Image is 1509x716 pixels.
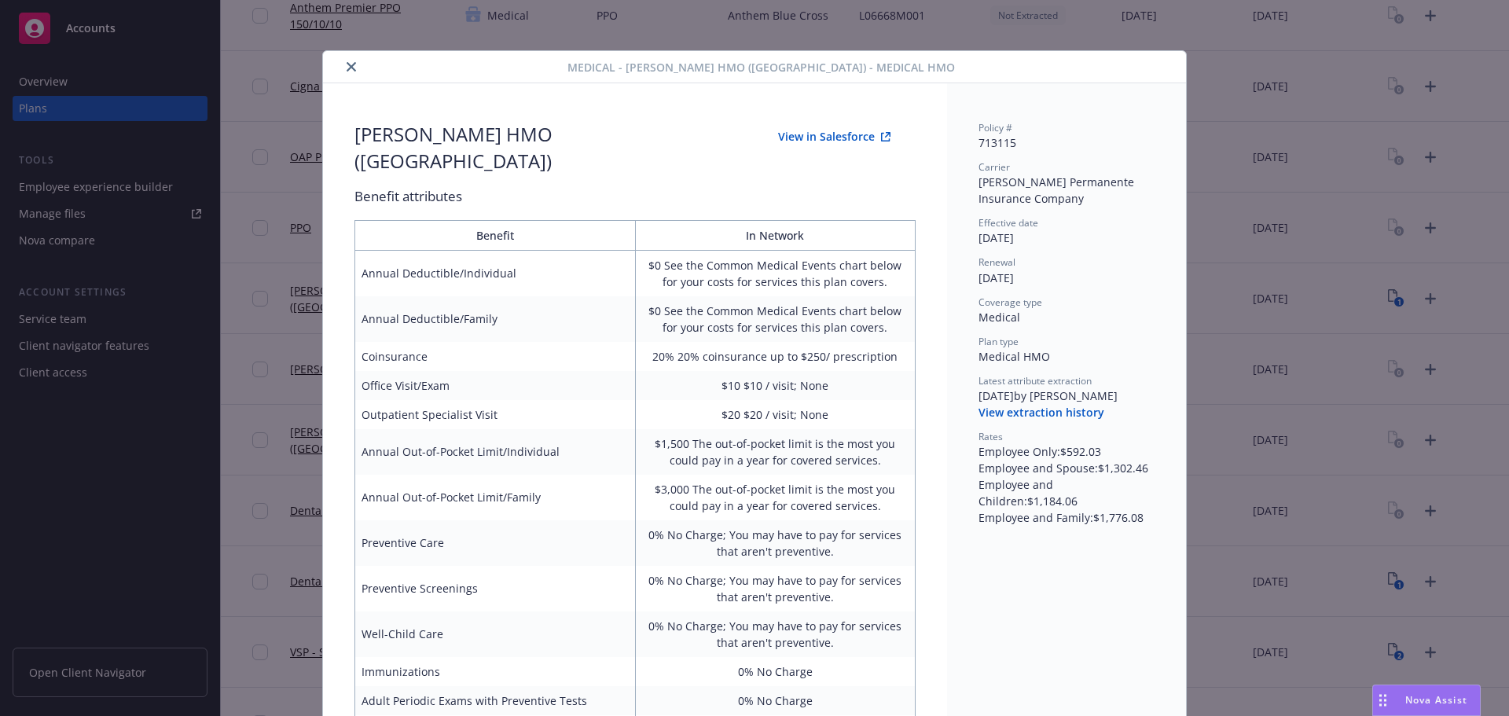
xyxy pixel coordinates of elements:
[1372,685,1481,716] button: Nova Assist
[355,566,636,611] td: Preventive Screenings
[978,460,1155,476] div: Employee and Spouse : $1,302.46
[635,475,916,520] td: $3,000 The out-of-pocket limit is the most you could pay in a year for covered services.
[978,348,1155,365] div: Medical HMO
[355,611,636,657] td: Well-Child Care
[354,186,916,207] div: Benefit attributes
[354,121,753,174] div: [PERSON_NAME] HMO ([GEOGRAPHIC_DATA])
[355,220,636,250] th: Benefit
[355,520,636,566] td: Preventive Care
[635,611,916,657] td: 0% No Charge; You may have to pay for services that aren't preventive.
[978,476,1155,509] div: Employee and Children : $1,184.06
[567,59,955,75] span: Medical - [PERSON_NAME] HMO ([GEOGRAPHIC_DATA]) - Medical HMO
[342,57,361,76] button: close
[978,255,1015,269] span: Renewal
[978,374,1092,387] span: Latest attribute extraction
[355,657,636,686] td: Immunizations
[978,270,1155,286] div: [DATE]
[355,342,636,371] td: Coinsurance
[635,250,916,296] td: $0 See the Common Medical Events chart below for your costs for services this plan covers.
[978,134,1155,151] div: 713115
[355,686,636,715] td: Adult Periodic Exams with Preventive Tests
[1405,693,1467,707] span: Nova Assist
[355,296,636,342] td: Annual Deductible/Family
[635,400,916,429] td: $20 $20 / visit; None
[1373,685,1393,715] div: Drag to move
[978,335,1019,348] span: Plan type
[355,475,636,520] td: Annual Out-of-Pocket Limit/Family
[635,657,916,686] td: 0% No Charge
[978,296,1042,309] span: Coverage type
[978,174,1155,207] div: [PERSON_NAME] Permanente Insurance Company
[635,686,916,715] td: 0% No Charge
[635,371,916,400] td: $10 $10 / visit; None
[978,216,1038,229] span: Effective date
[635,566,916,611] td: 0% No Charge; You may have to pay for services that aren't preventive.
[978,405,1104,420] button: View extraction history
[635,342,916,371] td: 20% 20% coinsurance up to $250/ prescription
[753,121,916,152] button: View in Salesforce
[635,220,916,250] th: In Network
[355,400,636,429] td: Outpatient Specialist Visit
[978,229,1155,246] div: [DATE]
[978,121,1012,134] span: Policy #
[978,160,1010,174] span: Carrier
[355,250,636,296] td: Annual Deductible/Individual
[978,443,1155,460] div: Employee Only : $592.03
[978,509,1155,526] div: Employee and Family : $1,776.08
[635,520,916,566] td: 0% No Charge; You may have to pay for services that aren't preventive.
[978,430,1003,443] span: Rates
[978,309,1155,325] div: Medical
[635,296,916,342] td: $0 See the Common Medical Events chart below for your costs for services this plan covers.
[355,429,636,475] td: Annual Out-of-Pocket Limit/Individual
[635,429,916,475] td: $1,500 The out-of-pocket limit is the most you could pay in a year for covered services.
[355,371,636,400] td: Office Visit/Exam
[978,387,1155,404] div: [DATE] by [PERSON_NAME]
